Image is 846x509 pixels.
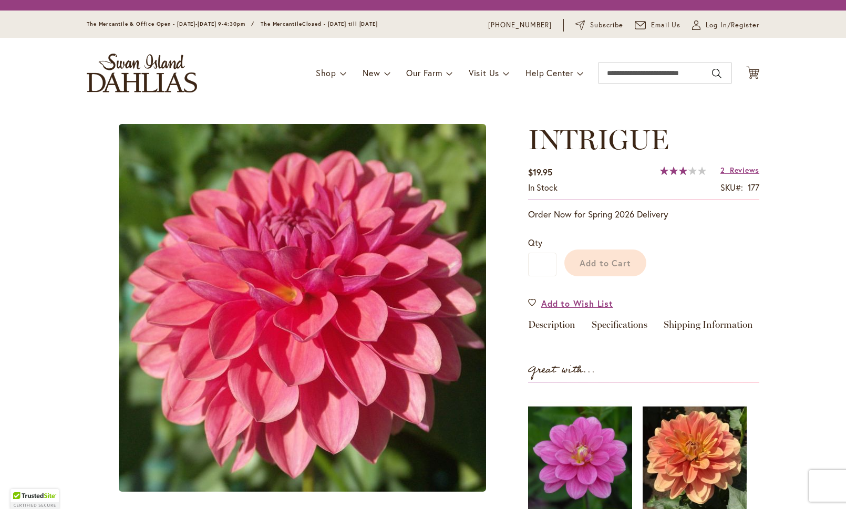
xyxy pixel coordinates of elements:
div: 177 [748,182,759,194]
div: Availability [528,182,558,194]
iframe: Launch Accessibility Center [8,472,37,501]
div: Detailed Product Info [528,320,759,335]
span: Add to Wish List [541,297,613,309]
a: Subscribe [575,20,623,30]
span: Visit Us [469,67,499,78]
img: main product photo [119,124,486,492]
a: Add to Wish List [528,297,613,309]
span: 2 [720,165,725,175]
button: Search [712,65,721,82]
a: Specifications [592,320,647,335]
span: INTRIGUE [528,123,669,156]
span: In stock [528,182,558,193]
span: $19.95 [528,167,552,178]
span: Reviews [730,165,759,175]
span: Our Farm [406,67,442,78]
span: Log In/Register [706,20,759,30]
a: Log In/Register [692,20,759,30]
a: Description [528,320,575,335]
span: Qty [528,237,542,248]
a: store logo [87,54,197,92]
a: Email Us [635,20,681,30]
span: Shop [316,67,336,78]
span: Closed - [DATE] till [DATE] [302,20,378,27]
span: Email Us [651,20,681,30]
span: New [363,67,380,78]
a: Shipping Information [664,320,753,335]
a: [PHONE_NUMBER] [488,20,552,30]
span: The Mercantile & Office Open - [DATE]-[DATE] 9-4:30pm / The Mercantile [87,20,302,27]
strong: SKU [720,182,743,193]
span: Subscribe [590,20,623,30]
strong: Great with... [528,361,595,379]
div: 63% [660,167,706,175]
a: 2 Reviews [720,165,759,175]
span: Help Center [525,67,573,78]
p: Order Now for Spring 2026 Delivery [528,208,759,221]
